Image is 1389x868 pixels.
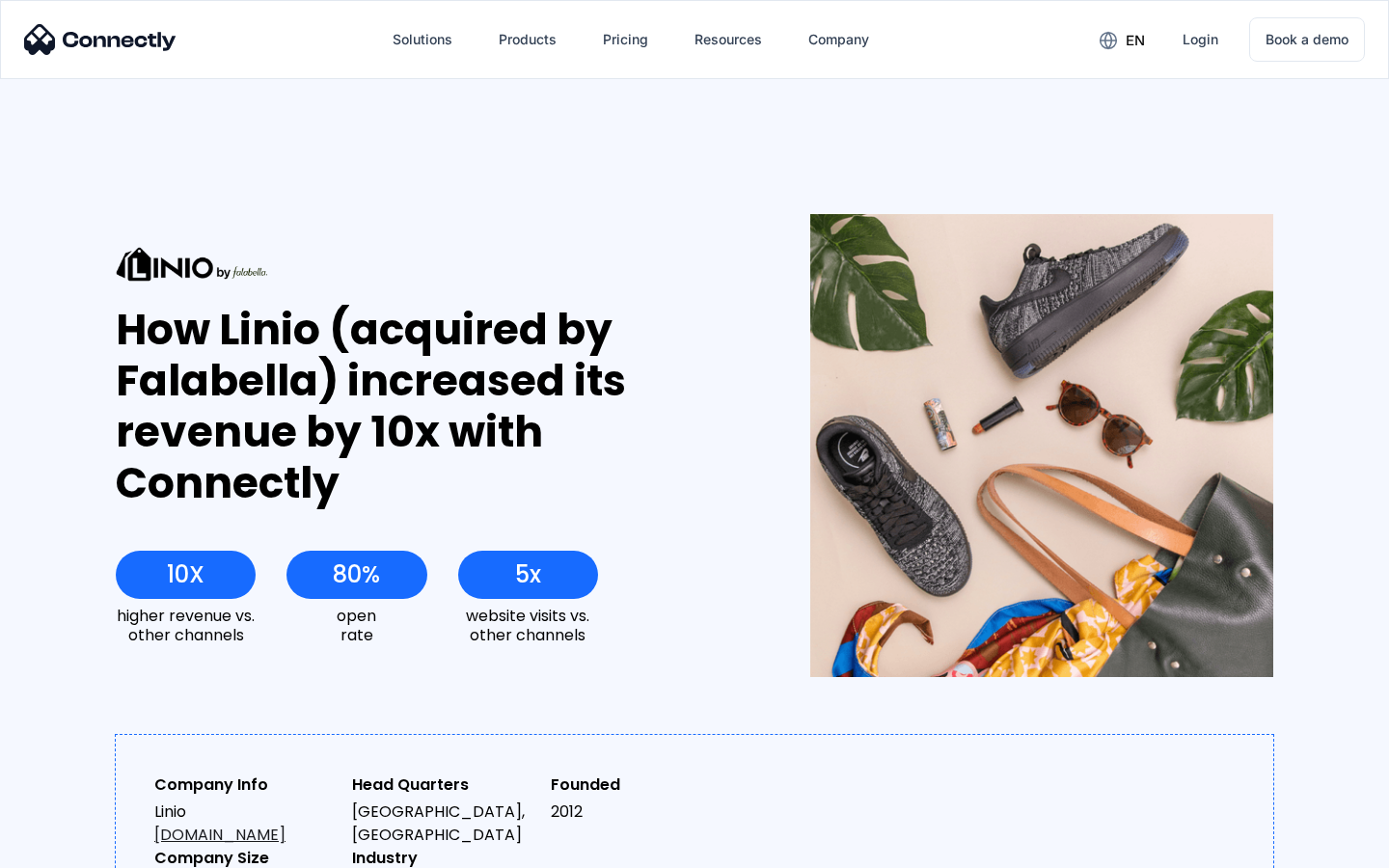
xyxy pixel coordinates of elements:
a: Pricing [587,16,664,63]
a: Login [1167,16,1234,63]
div: Company Info [154,773,337,797]
div: Company [808,26,869,53]
ul: Language list [39,834,116,861]
div: 5x [515,561,541,588]
div: Head Quarters [352,773,534,797]
div: Resources [679,16,777,63]
a: [DOMAIN_NAME] [154,824,286,846]
div: Solutions [393,26,452,53]
div: 10X [167,561,204,588]
div: higher revenue vs. other channels [116,607,256,643]
div: 80% [333,561,380,588]
div: Pricing [603,26,648,53]
div: open rate [286,607,426,643]
div: Products [483,16,572,63]
div: Founded [551,773,733,797]
div: [GEOGRAPHIC_DATA], [GEOGRAPHIC_DATA] [352,800,534,847]
div: website visits vs. other channels [458,607,598,643]
div: Products [499,26,557,53]
div: 2012 [551,800,733,824]
aside: Language selected: English [19,834,116,861]
div: Linio [154,800,337,847]
div: Company [793,16,885,63]
div: Solutions [377,16,468,63]
div: How Linio (acquired by Falabella) increased its revenue by 10x with Connectly [116,305,740,508]
div: en [1084,25,1159,54]
div: en [1126,27,1145,54]
div: Login [1183,26,1218,53]
a: Book a demo [1249,17,1365,62]
div: Resources [694,26,762,53]
img: Connectly Logo [24,24,177,55]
